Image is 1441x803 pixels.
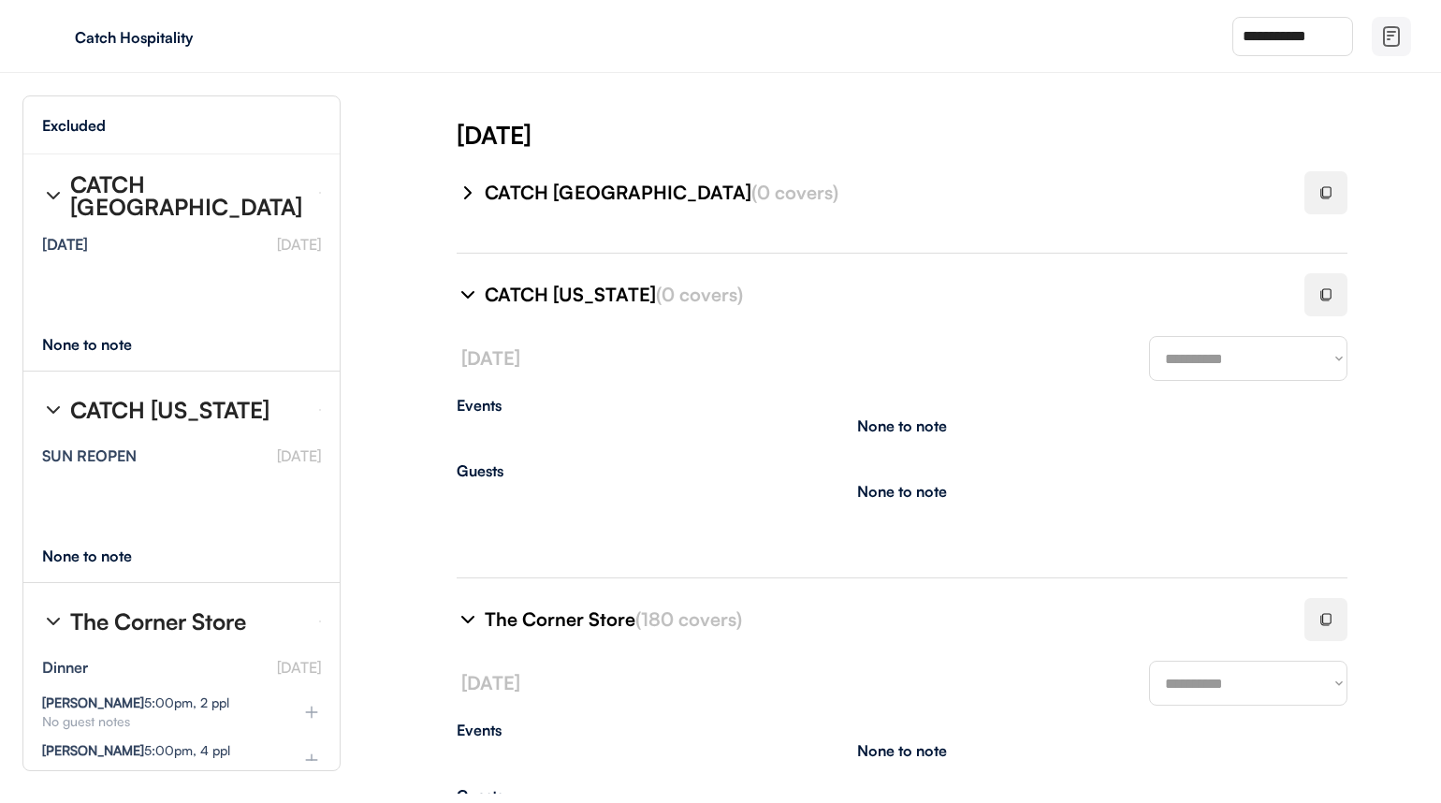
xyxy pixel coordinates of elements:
div: [DATE] [457,118,1441,152]
font: [DATE] [461,671,520,694]
div: 5:00pm, 2 ppl [42,696,229,709]
div: SUN REOPEN [42,448,137,463]
div: CATCH [GEOGRAPHIC_DATA] [485,180,1282,206]
div: Guests [457,788,1347,803]
div: None to note [857,743,947,758]
img: yH5BAEAAAAALAAAAAABAAEAAAIBRAA7 [37,22,67,51]
strong: [PERSON_NAME] [42,742,144,758]
img: chevron-right%20%281%29.svg [457,182,479,204]
img: file-02.svg [1380,25,1403,48]
div: [DATE] [42,237,88,252]
div: Events [457,723,1347,737]
div: 5:00pm, 4 ppl [42,744,230,757]
div: CATCH [US_STATE] [485,282,1282,308]
font: [DATE] [277,235,321,254]
div: The Corner Store [70,610,246,633]
div: None to note [857,418,947,433]
img: plus%20%281%29.svg [302,703,321,722]
div: None to note [42,548,167,563]
div: The Corner Store [485,606,1282,633]
img: chevron-right%20%281%29.svg [42,399,65,421]
font: [DATE] [461,346,520,370]
font: [DATE] [277,446,321,465]
font: (0 covers) [656,283,743,306]
font: [DATE] [277,658,321,677]
div: CATCH [GEOGRAPHIC_DATA] [70,173,304,218]
div: None to note [42,337,167,352]
div: Dinner [42,660,88,675]
div: None to note [857,484,947,499]
img: chevron-right%20%281%29.svg [42,610,65,633]
font: (180 covers) [635,607,742,631]
font: (0 covers) [751,181,838,204]
div: Events [457,398,1347,413]
div: Excluded [42,118,106,133]
div: Guests [457,463,1347,478]
div: No guest notes [42,715,272,728]
div: CATCH [US_STATE] [70,399,269,421]
img: chevron-right%20%281%29.svg [42,184,65,207]
div: Catch Hospitality [75,30,311,45]
strong: [PERSON_NAME] [42,694,144,710]
img: chevron-right%20%281%29.svg [457,608,479,631]
img: chevron-right%20%281%29.svg [457,284,479,306]
img: plus%20%281%29.svg [302,751,321,769]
